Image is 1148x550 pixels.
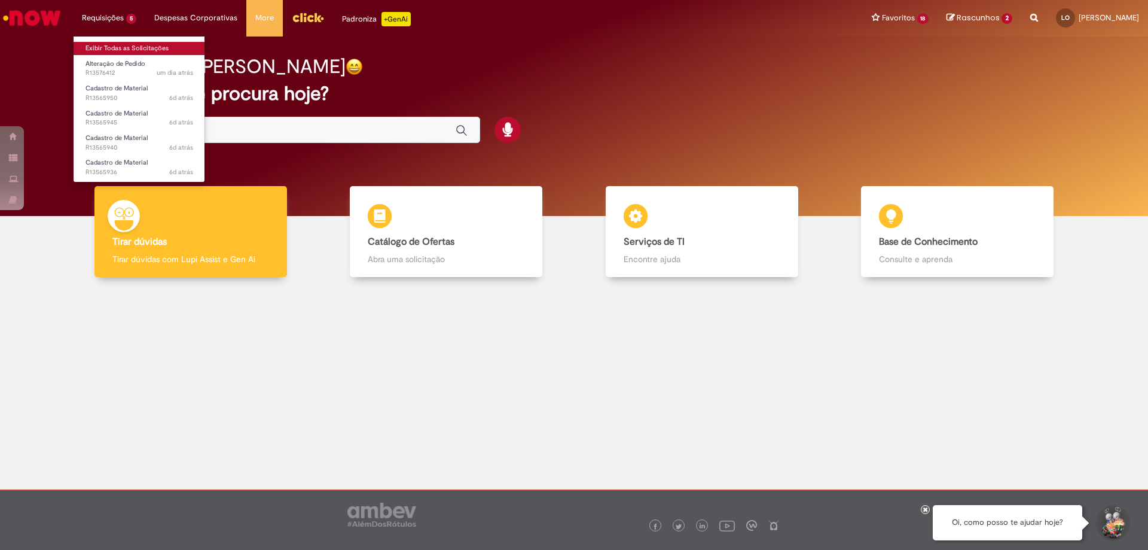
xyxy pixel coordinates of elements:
a: Base de Conhecimento Consulte e aprenda [830,186,1086,278]
span: Cadastro de Material [86,133,148,142]
span: 6d atrás [169,93,193,102]
span: Cadastro de Material [86,84,148,93]
span: 6d atrás [169,118,193,127]
img: happy-face.png [346,58,363,75]
span: Despesas Corporativas [154,12,237,24]
img: logo_footer_twitter.png [676,524,682,530]
p: Tirar dúvidas com Lupi Assist e Gen Ai [112,253,269,265]
img: logo_footer_naosei.png [768,520,779,531]
span: Favoritos [882,12,915,24]
time: 25/09/2025 10:58:25 [169,168,193,177]
a: Exibir Todas as Solicitações [74,42,205,55]
b: Base de Conhecimento [879,236,978,248]
button: Iniciar Conversa de Suporte [1094,505,1130,541]
img: logo_footer_youtube.png [719,518,735,533]
h2: Boa tarde, [PERSON_NAME] [103,56,346,77]
a: Catálogo de Ofertas Abra uma solicitação [319,186,575,278]
b: Serviços de TI [624,236,685,248]
a: Rascunhos [947,13,1012,24]
span: R13565936 [86,168,193,177]
img: logo_footer_workplace.png [746,520,757,531]
ul: Requisições [73,36,205,183]
a: Aberto R13565940 : Cadastro de Material [74,132,205,154]
span: 18 [917,14,929,24]
span: um dia atrás [157,68,193,77]
a: Aberto R13576412 : Alteração de Pedido [74,57,205,80]
a: Aberto R13565936 : Cadastro de Material [74,156,205,178]
img: logo_footer_ambev_rotulo_gray.png [347,503,416,527]
p: Consulte e aprenda [879,253,1036,265]
img: click_logo_yellow_360x200.png [292,8,324,26]
span: R13565945 [86,118,193,127]
span: 5 [126,14,136,24]
span: 6d atrás [169,168,193,177]
span: R13565940 [86,143,193,153]
a: Aberto R13565950 : Cadastro de Material [74,82,205,104]
h2: O que você procura hoje? [103,83,1045,104]
span: LO [1061,14,1070,22]
a: Tirar dúvidas Tirar dúvidas com Lupi Assist e Gen Ai [63,186,319,278]
p: +GenAi [381,12,411,26]
a: Serviços de TI Encontre ajuda [574,186,830,278]
div: Padroniza [342,12,411,26]
span: 2 [1002,13,1012,24]
img: logo_footer_facebook.png [652,524,658,530]
time: 25/09/2025 10:59:43 [169,118,193,127]
span: 6d atrás [169,143,193,152]
img: ServiceNow [1,6,63,30]
span: R13565950 [86,93,193,103]
time: 25/09/2025 10:58:56 [169,143,193,152]
p: Encontre ajuda [624,253,780,265]
p: Abra uma solicitação [368,253,524,265]
span: Cadastro de Material [86,109,148,118]
span: Alteração de Pedido [86,59,145,68]
div: Oi, como posso te ajudar hoje? [933,505,1082,540]
span: R13576412 [86,68,193,78]
span: Requisições [82,12,124,24]
a: Aberto R13565945 : Cadastro de Material [74,107,205,129]
img: logo_footer_linkedin.png [700,523,706,530]
time: 25/09/2025 11:00:24 [169,93,193,102]
span: Cadastro de Material [86,158,148,167]
span: [PERSON_NAME] [1079,13,1139,23]
time: 29/09/2025 12:00:29 [157,68,193,77]
span: Rascunhos [957,12,1000,23]
b: Catálogo de Ofertas [368,236,454,248]
b: Tirar dúvidas [112,236,167,248]
span: More [255,12,274,24]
